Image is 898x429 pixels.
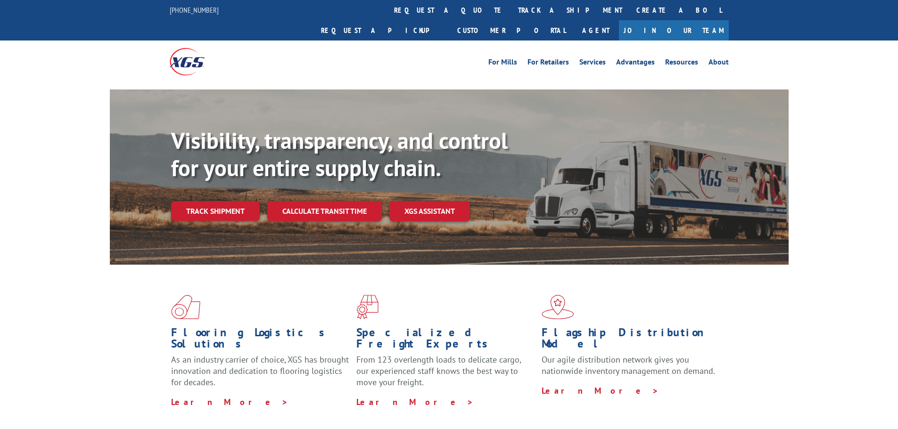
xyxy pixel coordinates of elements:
h1: Specialized Freight Experts [356,327,535,354]
a: For Retailers [527,58,569,69]
img: xgs-icon-total-supply-chain-intelligence-red [171,295,200,319]
a: [PHONE_NUMBER] [170,5,219,15]
h1: Flooring Logistics Solutions [171,327,349,354]
a: Agent [573,20,619,40]
a: Learn More > [542,385,659,396]
a: Services [579,58,606,69]
a: Join Our Team [619,20,729,40]
a: Request a pickup [314,20,450,40]
a: XGS ASSISTANT [389,201,470,221]
img: xgs-icon-focused-on-flooring-red [356,295,379,319]
a: Learn More > [171,397,288,407]
p: From 123 overlength loads to delicate cargo, our experienced staff knows the best way to move you... [356,354,535,396]
a: Track shipment [171,201,260,221]
a: For Mills [488,58,517,69]
img: xgs-icon-flagship-distribution-model-red [542,295,574,319]
a: Resources [665,58,698,69]
span: As an industry carrier of choice, XGS has brought innovation and dedication to flooring logistics... [171,354,349,388]
b: Visibility, transparency, and control for your entire supply chain. [171,126,508,182]
a: Calculate transit time [267,201,382,221]
a: Advantages [616,58,655,69]
a: About [709,58,729,69]
span: Our agile distribution network gives you nationwide inventory management on demand. [542,354,715,376]
h1: Flagship Distribution Model [542,327,720,354]
a: Learn More > [356,397,474,407]
a: Customer Portal [450,20,573,40]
